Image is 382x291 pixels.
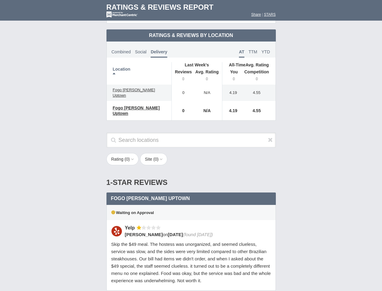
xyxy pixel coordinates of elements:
span: 0 [155,157,157,162]
img: mc-powered-by-logo-white-103.png [106,12,138,18]
img: Yelp [111,226,122,236]
td: N/A [192,85,222,101]
td: 4.55 [241,85,276,101]
span: Combined [112,49,131,54]
th: Competition: activate to sort column ascending [241,68,276,85]
span: 0 [126,157,129,162]
div: 1-Star Reviews [106,172,276,192]
div: on [125,231,267,238]
a: Fogo [PERSON_NAME] Uptown [110,86,168,99]
td: 0 [171,101,192,120]
td: 4.19 [222,101,241,120]
span: Fogo [PERSON_NAME] Uptown [111,196,190,201]
span: AT [239,49,244,58]
button: Rating (0) [106,153,139,165]
span: Fogo [PERSON_NAME] Uptown [113,88,155,98]
a: STARS [264,12,276,17]
th: Avg. Rating: activate to sort column ascending [192,68,222,85]
a: Fogo [PERSON_NAME] Uptown [110,104,168,117]
span: Social [135,49,146,54]
div: Yelp [125,225,137,231]
th: You: activate to sort column ascending [222,68,241,85]
a: Share [251,12,261,17]
td: 4.19 [222,85,241,101]
span: TTM [249,49,257,54]
span: YTD [262,49,270,54]
span: Delivery [151,49,167,58]
span: Waiting on Approval [111,210,154,215]
td: 4.55 [241,101,276,120]
span: Fogo [PERSON_NAME] Uptown [113,105,160,116]
span: (found [DATE]) [183,232,213,237]
button: Site (0) [140,153,167,165]
span: [DATE] [168,232,183,237]
span: [PERSON_NAME] [125,232,163,237]
span: All-Time [229,62,246,67]
th: Avg. Rating [222,62,276,68]
th: Last Week's [171,62,222,68]
td: Ratings & Reviews by Location [106,29,276,42]
span: | [262,12,263,17]
td: 0 [171,85,192,101]
span: Skip the $49 meal. The hostess was unorganized, and seemed clueless, service was slow, and the si... [111,242,271,283]
td: N/A [192,101,222,120]
th: Location: activate to sort column descending [107,62,172,85]
th: Reviews: activate to sort column ascending [171,68,192,85]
